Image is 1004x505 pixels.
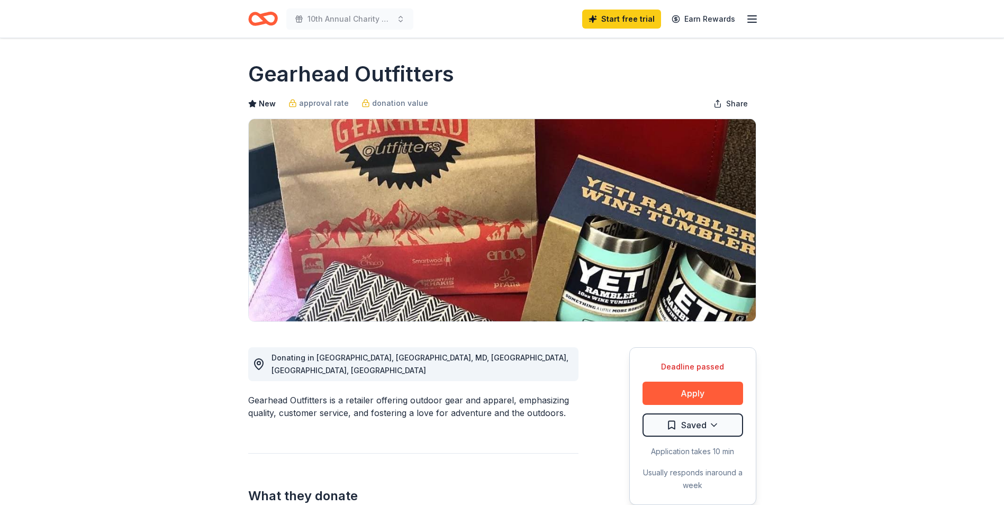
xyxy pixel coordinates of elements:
a: Start free trial [582,10,661,29]
button: 10th Annual Charity Golf Tournament [286,8,413,30]
button: Share [705,93,756,114]
div: Gearhead Outfitters is a retailer offering outdoor gear and apparel, emphasizing quality, custome... [248,394,578,419]
div: Usually responds in around a week [643,466,743,492]
a: donation value [361,97,428,110]
span: donation value [372,97,428,110]
span: Saved [681,418,707,432]
div: Application takes 10 min [643,445,743,458]
span: Donating in [GEOGRAPHIC_DATA], [GEOGRAPHIC_DATA], MD, [GEOGRAPHIC_DATA], [GEOGRAPHIC_DATA], [GEOG... [272,353,568,375]
span: Share [726,97,748,110]
a: approval rate [288,97,349,110]
button: Apply [643,382,743,405]
a: Home [248,6,278,31]
h1: Gearhead Outfitters [248,59,454,89]
button: Saved [643,413,743,437]
span: 10th Annual Charity Golf Tournament [307,13,392,25]
img: Image for Gearhead Outfitters [249,119,756,321]
div: Deadline passed [643,360,743,373]
span: New [259,97,276,110]
span: approval rate [299,97,349,110]
a: Earn Rewards [665,10,741,29]
h2: What they donate [248,488,578,504]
